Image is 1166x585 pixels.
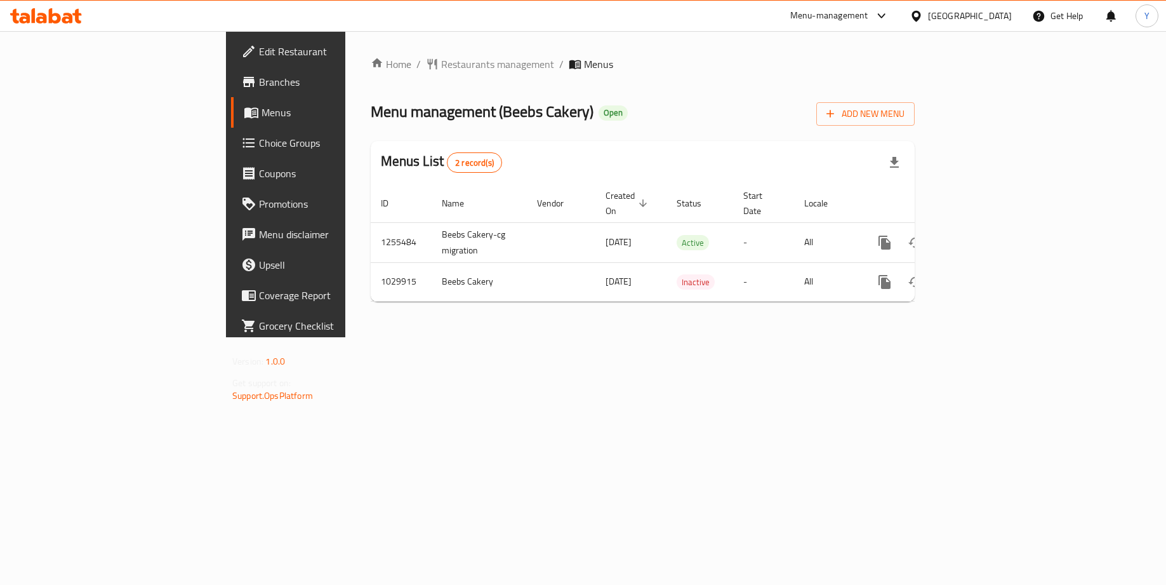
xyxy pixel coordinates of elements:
button: Change Status [900,227,931,258]
a: Grocery Checklist [231,311,421,341]
span: Promotions [259,196,411,212]
a: Support.OpsPlatform [232,387,313,404]
span: Menu management ( Beebs Cakery ) [371,97,593,126]
div: Open [599,105,628,121]
span: Coupons [259,166,411,181]
span: Grocery Checklist [259,318,411,333]
div: Menu-management [790,8,868,24]
span: Version: [232,353,263,370]
td: All [794,262,859,301]
td: All [794,222,859,262]
span: Inactive [677,275,715,290]
td: Beebs Cakery [432,262,527,301]
td: - [733,262,794,301]
button: Add New Menu [816,102,915,126]
div: [GEOGRAPHIC_DATA] [928,9,1012,23]
span: Choice Groups [259,135,411,151]
span: Open [599,107,628,118]
li: / [559,57,564,72]
span: Restaurants management [441,57,554,72]
span: Active [677,236,709,250]
span: Y [1144,9,1149,23]
button: Change Status [900,267,931,297]
span: Name [442,196,480,211]
a: Upsell [231,250,421,280]
span: Menus [584,57,613,72]
span: 2 record(s) [447,157,501,169]
span: ID [381,196,405,211]
span: Add New Menu [826,106,904,122]
table: enhanced table [371,184,1002,302]
span: Start Date [743,188,779,219]
span: Locale [804,196,844,211]
td: - [733,222,794,262]
span: [DATE] [606,234,632,250]
div: Inactive [677,274,715,290]
span: 1.0.0 [265,353,285,370]
span: Menu disclaimer [259,227,411,242]
a: Menus [231,97,421,128]
span: Menus [262,105,411,120]
span: [DATE] [606,273,632,290]
span: Upsell [259,257,411,272]
a: Choice Groups [231,128,421,158]
span: Edit Restaurant [259,44,411,59]
td: Beebs Cakery-cg migration [432,222,527,262]
a: Promotions [231,189,421,219]
div: Total records count [447,152,502,173]
a: Branches [231,67,421,97]
a: Edit Restaurant [231,36,421,67]
a: Restaurants management [426,57,554,72]
span: Coverage Report [259,288,411,303]
th: Actions [859,184,1002,223]
a: Coverage Report [231,280,421,311]
span: Status [677,196,718,211]
div: Export file [879,147,910,178]
h2: Menus List [381,152,502,173]
span: Created On [606,188,651,219]
nav: breadcrumb [371,57,915,72]
span: Branches [259,74,411,90]
div: Active [677,235,709,250]
button: more [870,227,900,258]
span: Get support on: [232,375,291,391]
a: Coupons [231,158,421,189]
a: Menu disclaimer [231,219,421,250]
button: more [870,267,900,297]
span: Vendor [537,196,580,211]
